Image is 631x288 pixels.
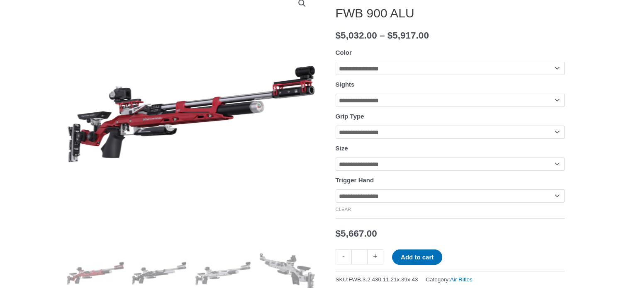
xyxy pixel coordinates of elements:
span: SKU: [336,274,418,285]
a: Clear options [336,207,351,212]
span: – [380,30,385,41]
span: FWB.3.2.430.11.21x.39x.43 [348,276,418,283]
h1: FWB 900 ALU [336,6,565,21]
span: Category: [426,274,473,285]
label: Color [336,49,352,56]
input: Product quantity [351,249,368,264]
bdi: 5,917.00 [387,30,429,41]
label: Sights [336,81,355,88]
span: $ [387,30,393,41]
a: + [368,249,383,264]
bdi: 5,667.00 [336,228,377,239]
button: Add to cart [392,249,442,265]
a: - [336,249,351,264]
label: Size [336,145,348,152]
span: $ [336,228,341,239]
label: Trigger Hand [336,177,374,184]
bdi: 5,032.00 [336,30,377,41]
label: Grip Type [336,113,364,120]
span: $ [336,30,341,41]
a: Air Rifles [450,276,473,283]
